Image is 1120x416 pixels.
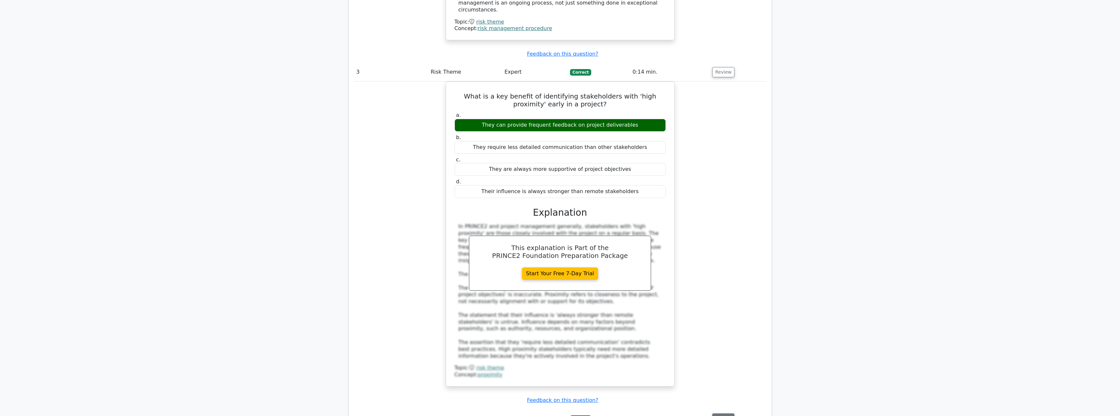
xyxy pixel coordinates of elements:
button: Review [712,67,734,77]
div: Concept: [455,25,666,32]
div: They require less detailed communication than other stakeholders [455,141,666,154]
span: b. [456,134,461,140]
h3: Explanation [458,207,662,218]
span: d. [456,178,461,185]
td: 0:14 min. [630,63,710,81]
a: proximity [478,371,502,378]
div: Their influence is always stronger than remote stakeholders [455,185,666,198]
a: Start Your Free 7-Day Trial [522,267,598,280]
span: c. [456,156,461,163]
div: They can provide frequent feedback on project deliverables [455,119,666,132]
h5: What is a key benefit of identifying stakeholders with 'high proximity' early in a project? [454,92,666,108]
span: Correct [570,69,591,76]
td: Expert [502,63,567,81]
div: Topic: [455,365,666,371]
div: In PRINCE2 and project management generally, stakeholders with 'high proximity' are those closely... [458,223,662,359]
a: risk theme [476,365,504,371]
a: risk management procedure [478,25,552,31]
td: Risk Theme [428,63,502,81]
div: Topic: [455,19,666,26]
td: 3 [354,63,428,81]
div: They are always more supportive of project objectives [455,163,666,176]
span: a. [456,112,461,118]
a: Feedback on this question? [527,51,598,57]
a: risk theme [476,19,504,25]
div: Concept: [455,371,666,378]
a: Feedback on this question? [527,397,598,403]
